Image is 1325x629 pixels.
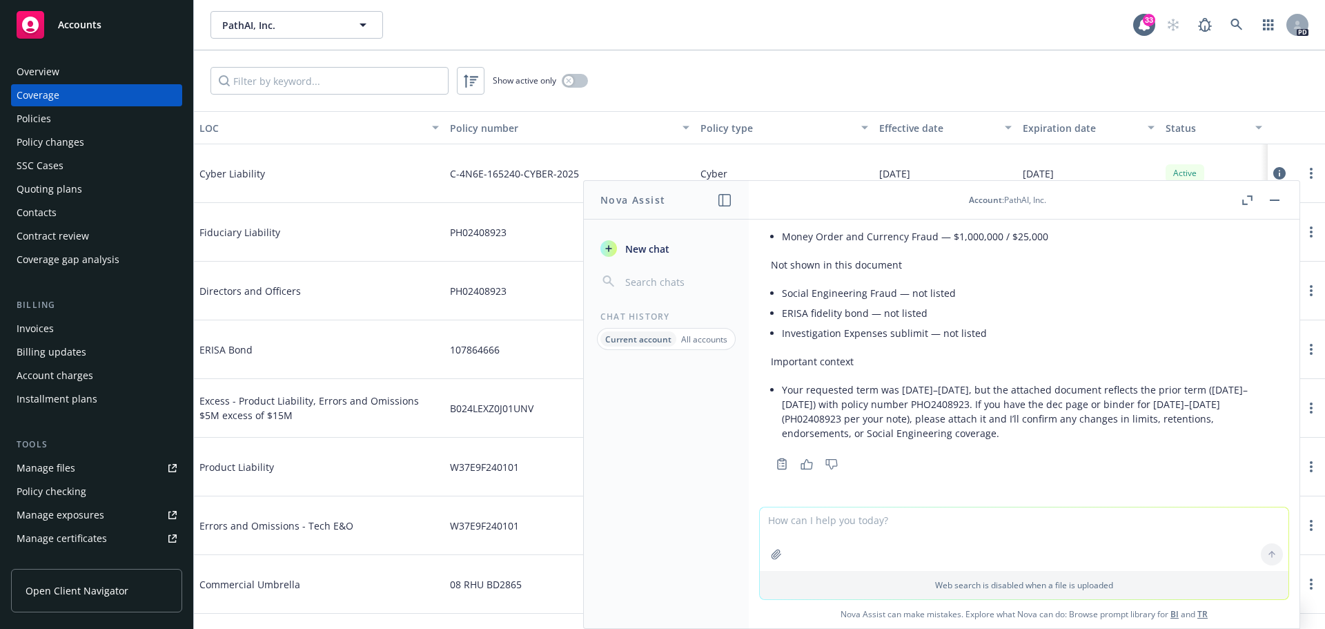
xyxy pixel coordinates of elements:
a: Invoices [11,318,182,340]
div: LOC [199,121,424,135]
a: TR [1197,608,1208,620]
a: more [1303,458,1319,475]
a: Start snowing [1159,11,1187,39]
p: Not shown in this document [771,258,1277,272]
span: PH02408923 [450,225,507,240]
div: Status [1166,121,1247,135]
a: more [1303,576,1319,592]
span: 107864666 [450,342,500,357]
a: more [1303,400,1319,416]
a: Policies [11,108,182,130]
div: Effective date [879,121,996,135]
span: Accounts [58,19,101,30]
p: Web search is disabled when a file is uploaded [768,579,1280,591]
span: Fiduciary Liability [199,225,406,240]
div: SSC Cases [17,155,63,177]
button: Status [1160,111,1268,144]
span: Open Client Navigator [26,583,128,598]
span: Nova Assist can make mistakes. Explore what Nova can do: Browse prompt library for and [754,600,1294,628]
div: Tools [11,438,182,452]
a: Report a Bug [1191,11,1219,39]
button: Effective date [874,111,1017,144]
span: Account [969,194,1002,206]
div: Policy type [700,121,853,135]
div: Installment plans [17,388,97,410]
a: Policy checking [11,481,182,503]
span: Show active only [493,75,556,86]
li: Money Order and Currency Fraud — $1,000,000 / $25,000 [782,226,1277,246]
a: Accounts [11,6,182,44]
a: more [1303,165,1319,182]
input: Filter by keyword... [210,67,449,95]
div: Policies [17,108,51,130]
span: Excess - Product Liability, Errors and Omissions $5M excess of $15M [199,394,439,423]
a: Installment plans [11,388,182,410]
div: Contacts [17,202,57,224]
a: Overview [11,61,182,83]
button: New chat [595,236,738,261]
span: [DATE] [1023,166,1054,181]
a: more [1303,224,1319,240]
p: Important context [771,354,1277,369]
a: more [1303,517,1319,534]
div: Coverage gap analysis [17,249,119,271]
svg: Copy to clipboard [776,458,788,470]
a: Manage BORs [11,551,182,573]
span: PathAI, Inc. [222,18,342,32]
a: more [1303,341,1319,358]
a: Search [1223,11,1250,39]
a: Coverage gap analysis [11,249,182,271]
div: Manage files [17,457,75,479]
a: Contract review [11,225,182,247]
span: 08 RHU BD2865 [450,577,522,592]
div: Manage BORs [17,551,81,573]
a: Account charges [11,365,182,387]
li: ERISA fidelity bond — not listed [782,303,1277,323]
button: Policy type [695,111,874,144]
a: Contacts [11,202,182,224]
div: Manage certificates [17,528,107,550]
div: : PathAI, Inc. [969,194,1046,206]
a: Switch app [1255,11,1282,39]
li: Your requested term was [DATE]–[DATE], but the attached document reflects the prior term ([DATE]–... [782,380,1277,443]
a: BI [1170,608,1179,620]
div: Policy checking [17,481,86,503]
div: Overview [17,61,59,83]
span: Cyber [700,166,727,181]
span: Active [1171,167,1199,180]
button: LOC [194,111,444,144]
a: SSC Cases [11,155,182,177]
li: Social Engineering Fraud — not listed [782,283,1277,303]
span: [DATE] [879,166,910,181]
button: Expiration date [1017,111,1160,144]
a: Coverage [11,84,182,106]
div: Billing updates [17,341,86,363]
button: Thumbs down [821,454,843,474]
div: Billing [11,298,182,312]
a: Manage files [11,457,182,479]
span: W37E9F240101 [450,460,519,474]
a: Billing updates [11,341,182,363]
span: B024LEXZ0J01UNV [450,401,533,416]
div: Quoting plans [17,178,82,200]
button: PathAI, Inc. [210,11,383,39]
span: Directors and Officers [199,284,406,298]
div: Manage exposures [17,504,104,526]
span: New chat [622,242,669,256]
h1: Nova Assist [600,193,665,207]
a: Manage exposures [11,504,182,526]
span: Product Liability [199,460,406,474]
div: Contract review [17,225,89,247]
div: Policy number [450,121,674,135]
a: Policy changes [11,131,182,153]
span: Errors and Omissions - Tech E&O [199,519,406,533]
div: Expiration date [1023,121,1139,135]
button: Policy number [444,111,695,144]
div: Coverage [17,84,59,106]
div: Policy changes [17,131,84,153]
input: Search chats [622,272,732,291]
span: Cyber Liability [199,166,406,181]
span: PH02408923 [450,284,507,298]
div: Chat History [584,311,749,322]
